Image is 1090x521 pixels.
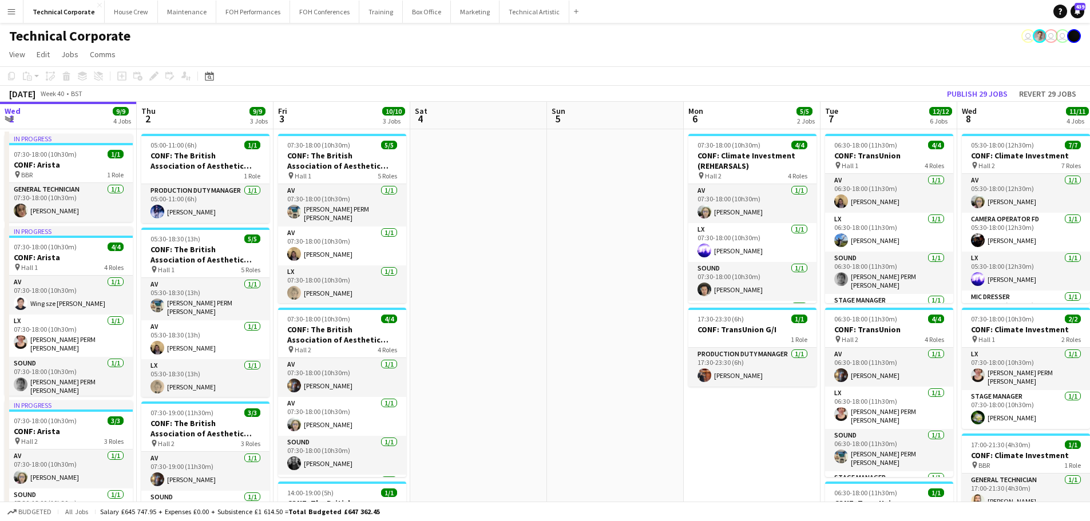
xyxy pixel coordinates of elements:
app-card-role: Stage Manager1/107:30-18:00 (10h30m)[PERSON_NAME] [962,390,1090,429]
app-card-role: LX1/107:30-18:00 (10h30m)[PERSON_NAME] [278,265,406,304]
span: Fri [278,106,287,116]
span: Hall 1 [842,161,858,170]
span: BBR [21,170,33,179]
app-card-role: AV1/105:30-18:00 (12h30m)[PERSON_NAME] [962,174,1090,213]
span: 5 [550,112,565,125]
button: Revert 29 jobs [1014,86,1081,101]
app-card-role: LX1/105:30-18:00 (12h30m)[PERSON_NAME] [962,252,1090,291]
app-card-role: AV1/107:30-18:00 (10h30m)[PERSON_NAME] [278,226,406,265]
div: 07:30-18:00 (10h30m)4/4CONF: Climate Investment (REHEARSALS) Hall 24 RolesAV1/107:30-18:00 (10h30... [688,134,816,303]
app-job-card: 17:30-23:30 (6h)1/1CONF: TransUnion G/I1 RoleProduction Duty Manager1/117:30-23:30 (6h)[PERSON_NAME] [688,308,816,387]
span: 12/12 [929,107,952,116]
a: View [5,47,30,62]
span: Hall 2 [158,439,175,448]
span: 7/7 [1065,141,1081,149]
span: 1/1 [791,315,807,323]
span: Thu [141,106,156,116]
span: 5/5 [244,234,260,243]
span: 05:30-18:30 (13h) [150,234,200,243]
app-card-role: AV1/107:30-18:00 (10h30m)Wing sze [PERSON_NAME] [5,276,133,315]
app-user-avatar: Liveforce Admin [1021,29,1035,43]
span: Sat [415,106,427,116]
app-card-role: AV1/106:30-18:00 (11h30m)[PERSON_NAME] [825,174,953,213]
h3: CONF: Climate Investment [962,450,1090,460]
div: Salary £645 747.95 + Expenses £0.00 + Subsistence £1 614.50 = [100,507,380,516]
app-card-role: Stage Manager1/1 [825,294,953,333]
span: 9/9 [249,107,265,116]
div: 05:30-18:00 (12h30m)7/7CONF: Climate Investment Hall 27 RolesAV1/105:30-18:00 (12h30m)[PERSON_NAM... [962,134,1090,303]
app-job-card: 07:30-18:00 (10h30m)2/2CONF: Climate Investment Hall 12 RolesLX1/107:30-18:00 (10h30m)[PERSON_NAM... [962,308,1090,429]
span: Wed [962,106,977,116]
span: 4/4 [928,141,944,149]
span: 7 Roles [1061,161,1081,170]
app-job-card: 07:30-18:00 (10h30m)4/4CONF: The British Association of Aesthetic Plastic Surgeons Hall 24 RolesA... [278,308,406,477]
h3: CONF: The British Association of Aesthetic Plastic Surgeons [278,150,406,171]
h3: CONF: The British Association of Aesthetic Plastic Surgeons [141,244,269,265]
span: BBR [978,461,990,470]
app-card-role: Sound1/106:30-18:00 (11h30m)[PERSON_NAME] PERM [PERSON_NAME] [825,252,953,294]
h3: CONF: The British Association of Aesthetic Plastic Surgeons [141,150,269,171]
h3: CONF: The British Association of Aesthetic Plastic Surgeons [278,498,406,519]
div: [DATE] [9,88,35,100]
app-card-role: LX1/107:30-18:00 (10h30m)[PERSON_NAME] PERM [PERSON_NAME] [5,315,133,357]
span: Comms [90,49,116,59]
span: Sun [552,106,565,116]
app-card-role: AV1/105:30-18:30 (13h)[PERSON_NAME] PERM [PERSON_NAME] [141,278,269,320]
span: 17:30-23:30 (6h) [697,315,744,323]
app-card-role: AV1/107:30-19:00 (11h30m)[PERSON_NAME] [141,452,269,491]
span: 07:30-18:00 (10h30m) [14,150,77,158]
span: 1/1 [381,488,397,497]
app-card-role: Sound1/107:30-18:00 (10h30m)[PERSON_NAME] [278,436,406,475]
app-card-role: Camera Operator FD1/105:30-18:00 (12h30m)[PERSON_NAME] [962,213,1090,252]
div: 06:30-18:00 (11h30m)4/4CONF: TransUnion Hall 14 RolesAV1/106:30-18:00 (11h30m)[PERSON_NAME]LX1/10... [825,134,953,303]
span: 1 Role [1064,461,1081,470]
span: 4 Roles [104,263,124,272]
span: Hall 1 [295,172,311,180]
app-user-avatar: Liveforce Admin [1056,29,1069,43]
span: 3 Roles [241,439,260,448]
app-card-role: LX1/107:30-18:00 (10h30m)[PERSON_NAME] [688,223,816,262]
app-card-role: LX1/106:30-18:00 (11h30m)[PERSON_NAME] [825,213,953,252]
button: FOH Performances [216,1,290,23]
a: Edit [32,47,54,62]
div: 3 Jobs [383,117,405,125]
h1: Technical Corporate [9,27,130,45]
span: 4 [413,112,427,125]
app-job-card: 05:30-18:30 (13h)5/5CONF: The British Association of Aesthetic Plastic Surgeons Hall 15 RolesAV1/... [141,228,269,397]
app-card-role: AV1/106:30-18:00 (11h30m)[PERSON_NAME] [825,348,953,387]
h3: CONF: The British Association of Aesthetic Plastic Surgeons [278,324,406,345]
app-job-card: 07:30-18:00 (10h30m)5/5CONF: The British Association of Aesthetic Plastic Surgeons Hall 15 RolesA... [278,134,406,303]
span: Total Budgeted £647 362.45 [288,507,380,516]
app-job-card: 06:30-18:00 (11h30m)4/4CONF: TransUnion Hall 24 RolesAV1/106:30-18:00 (11h30m)[PERSON_NAME]LX1/10... [825,308,953,477]
span: 1 Role [244,172,260,180]
span: 07:30-18:00 (10h30m) [287,315,350,323]
h3: CONF: Climate Investment [962,324,1090,335]
span: 4/4 [791,141,807,149]
div: In progress07:30-18:00 (10h30m)4/4CONF: Arista Hall 14 RolesAV1/107:30-18:00 (10h30m)Wing sze [PE... [5,226,133,396]
h3: CONF: TransUnion [825,150,953,161]
div: 2 Jobs [797,117,815,125]
span: 06:30-18:00 (11h30m) [834,315,897,323]
a: Jobs [57,47,83,62]
div: 4 Jobs [1067,117,1088,125]
app-card-role: Sound1/106:30-18:00 (11h30m)[PERSON_NAME] PERM [PERSON_NAME] [825,429,953,471]
h3: CONF: Arista [5,252,133,263]
span: Jobs [61,49,78,59]
button: Technical Artistic [500,1,569,23]
app-card-role: Production Duty Manager1/117:30-23:30 (6h)[PERSON_NAME] [688,348,816,387]
div: 17:00-21:30 (4h30m)1/1CONF: Climate Investment BBR1 RoleGeneral Technician1/117:00-21:30 (4h30m)[... [962,433,1090,512]
app-card-role: LX1/105:30-18:30 (13h)[PERSON_NAME] [141,359,269,398]
app-card-role: Sound1/107:30-18:00 (10h30m)[PERSON_NAME] [688,262,816,301]
app-card-role: AV1/107:30-18:00 (10h30m)[PERSON_NAME] [278,358,406,397]
span: 07:30-18:00 (10h30m) [14,242,77,251]
span: Hall 2 [842,335,858,344]
a: Comms [85,47,120,62]
span: 4 Roles [378,345,397,354]
app-job-card: In progress07:30-18:00 (10h30m)1/1CONF: Arista BBR1 RoleGeneral Technician1/107:30-18:00 (10h30m)... [5,134,133,222]
span: 07:30-18:00 (10h30m) [14,416,77,425]
span: 4/4 [381,315,397,323]
app-card-role: AV1/107:30-18:00 (10h30m)[PERSON_NAME] [5,450,133,488]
